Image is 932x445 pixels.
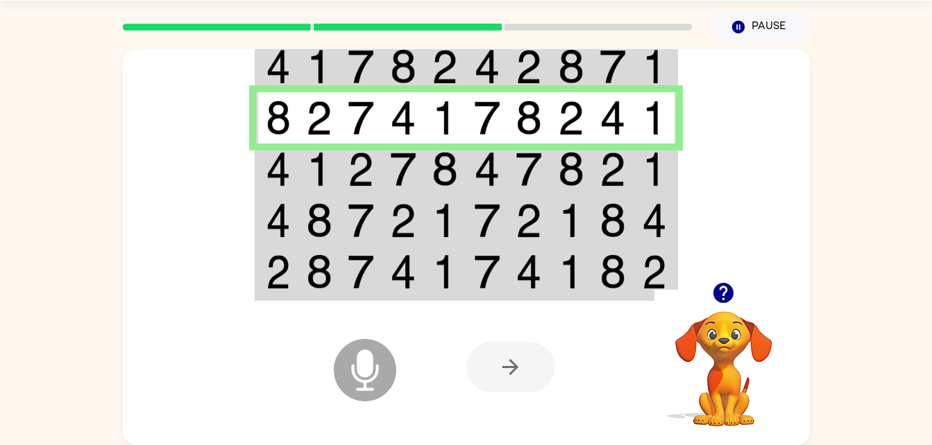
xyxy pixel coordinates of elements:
[432,254,458,289] img: 1
[642,254,667,289] img: 2
[600,254,626,289] img: 8
[516,101,542,135] img: 8
[474,49,500,84] img: 4
[600,203,626,238] img: 8
[600,101,626,135] img: 4
[306,203,332,238] img: 8
[348,49,374,84] img: 7
[642,49,667,84] img: 1
[266,152,291,186] img: 4
[306,101,332,135] img: 2
[348,152,374,186] img: 2
[432,203,458,238] img: 1
[642,203,667,238] img: 4
[306,152,332,186] img: 1
[558,101,584,135] img: 2
[642,101,667,135] img: 1
[266,49,291,84] img: 4
[432,101,458,135] img: 1
[600,152,626,186] img: 2
[654,290,793,428] video: Your browser must support playing .mp4 files to use Literably. Please try using another browser.
[516,203,542,238] img: 2
[390,203,416,238] img: 2
[474,254,500,289] img: 7
[266,254,291,289] img: 2
[306,254,332,289] img: 8
[642,152,667,186] img: 1
[558,49,584,84] img: 8
[348,101,374,135] img: 7
[266,203,291,238] img: 4
[558,254,584,289] img: 1
[348,203,374,238] img: 7
[266,101,291,135] img: 8
[516,152,542,186] img: 7
[709,11,810,43] button: Pause
[516,254,542,289] img: 4
[558,203,584,238] img: 1
[306,49,332,84] img: 1
[474,203,500,238] img: 7
[432,152,458,186] img: 8
[390,101,416,135] img: 4
[474,101,500,135] img: 7
[600,49,626,84] img: 7
[348,254,374,289] img: 7
[390,254,416,289] img: 4
[474,152,500,186] img: 4
[516,49,542,84] img: 2
[390,152,416,186] img: 7
[432,49,458,84] img: 2
[558,152,584,186] img: 8
[390,49,416,84] img: 8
